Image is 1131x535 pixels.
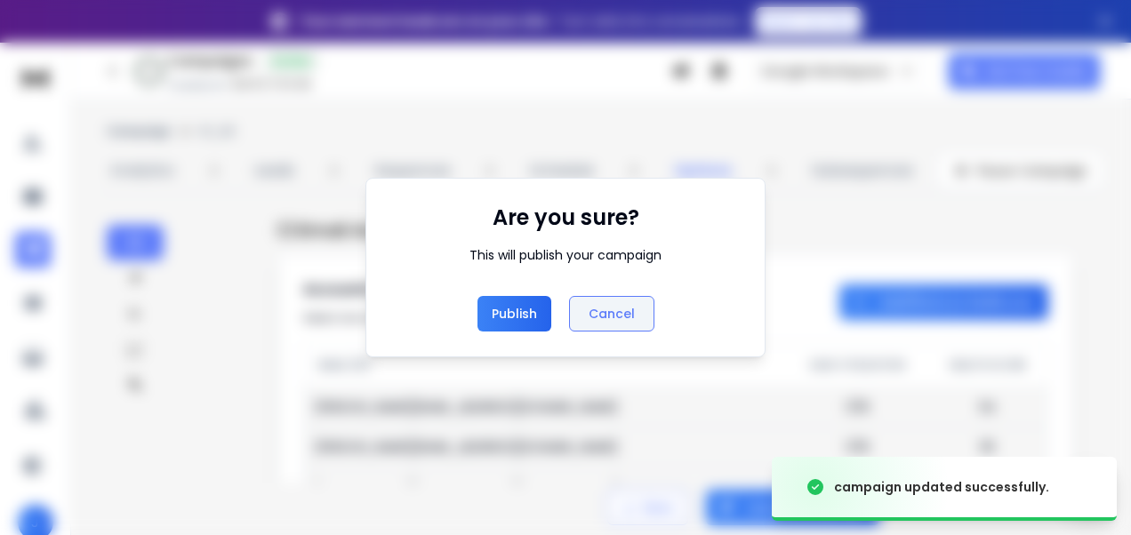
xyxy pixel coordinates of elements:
button: Publish [477,296,551,331]
div: This will publish your campaign [469,246,662,264]
h1: Are you sure? [493,204,639,232]
div: campaign updated successfully. [834,478,1049,496]
button: Cancel [569,296,654,331]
